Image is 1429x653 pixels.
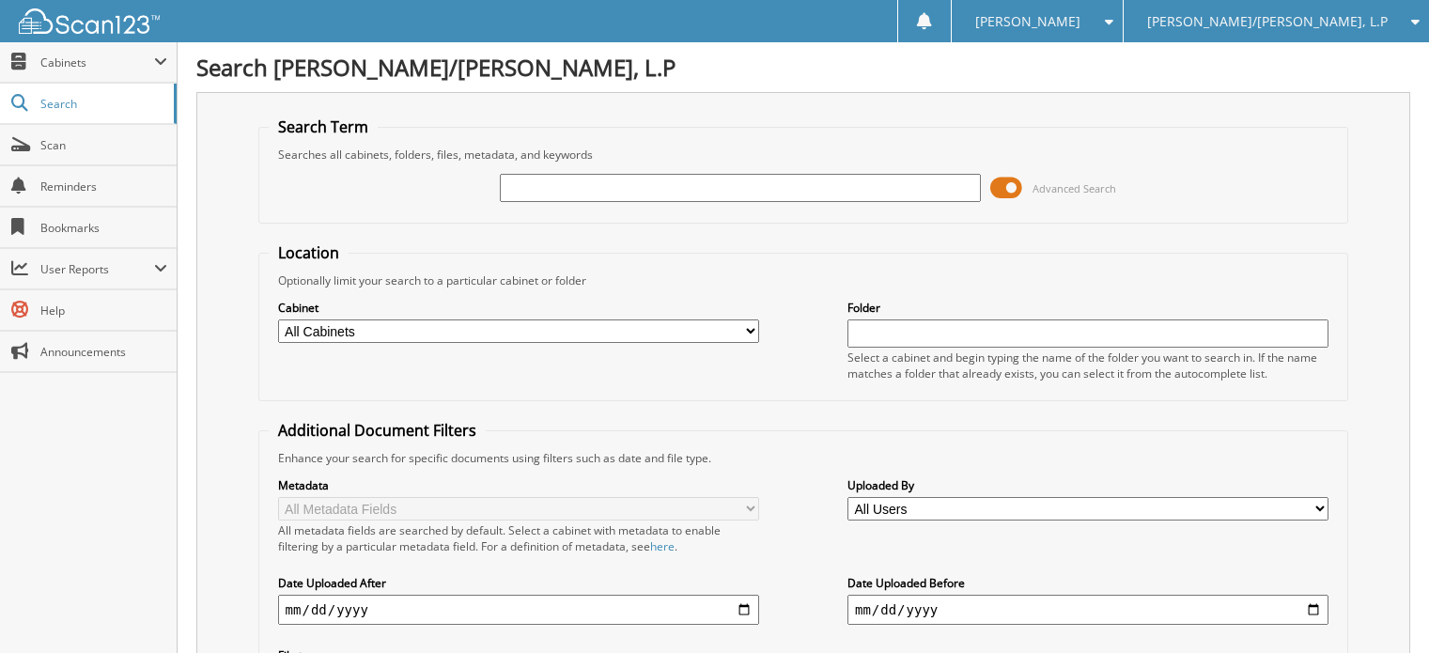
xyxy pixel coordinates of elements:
[40,303,167,319] span: Help
[40,96,164,112] span: Search
[40,261,154,277] span: User Reports
[40,344,167,360] span: Announcements
[196,52,1410,83] h1: Search [PERSON_NAME]/[PERSON_NAME], L.P
[269,450,1339,466] div: Enhance your search for specific documents using filters such as date and file type.
[269,420,486,441] legend: Additional Document Filters
[847,575,1328,591] label: Date Uploaded Before
[269,242,349,263] legend: Location
[847,300,1328,316] label: Folder
[278,522,759,554] div: All metadata fields are searched by default. Select a cabinet with metadata to enable filtering b...
[40,179,167,194] span: Reminders
[269,147,1339,163] div: Searches all cabinets, folders, files, metadata, and keywords
[847,350,1328,381] div: Select a cabinet and begin typing the name of the folder you want to search in. If the name match...
[40,137,167,153] span: Scan
[278,300,759,316] label: Cabinet
[278,575,759,591] label: Date Uploaded After
[650,538,675,554] a: here
[269,117,378,137] legend: Search Term
[40,54,154,70] span: Cabinets
[40,220,167,236] span: Bookmarks
[847,477,1328,493] label: Uploaded By
[278,595,759,625] input: start
[278,477,759,493] label: Metadata
[847,595,1328,625] input: end
[19,8,160,34] img: scan123-logo-white.svg
[1147,16,1388,27] span: [PERSON_NAME]/[PERSON_NAME], L.P
[1033,181,1116,195] span: Advanced Search
[269,272,1339,288] div: Optionally limit your search to a particular cabinet or folder
[975,16,1080,27] span: [PERSON_NAME]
